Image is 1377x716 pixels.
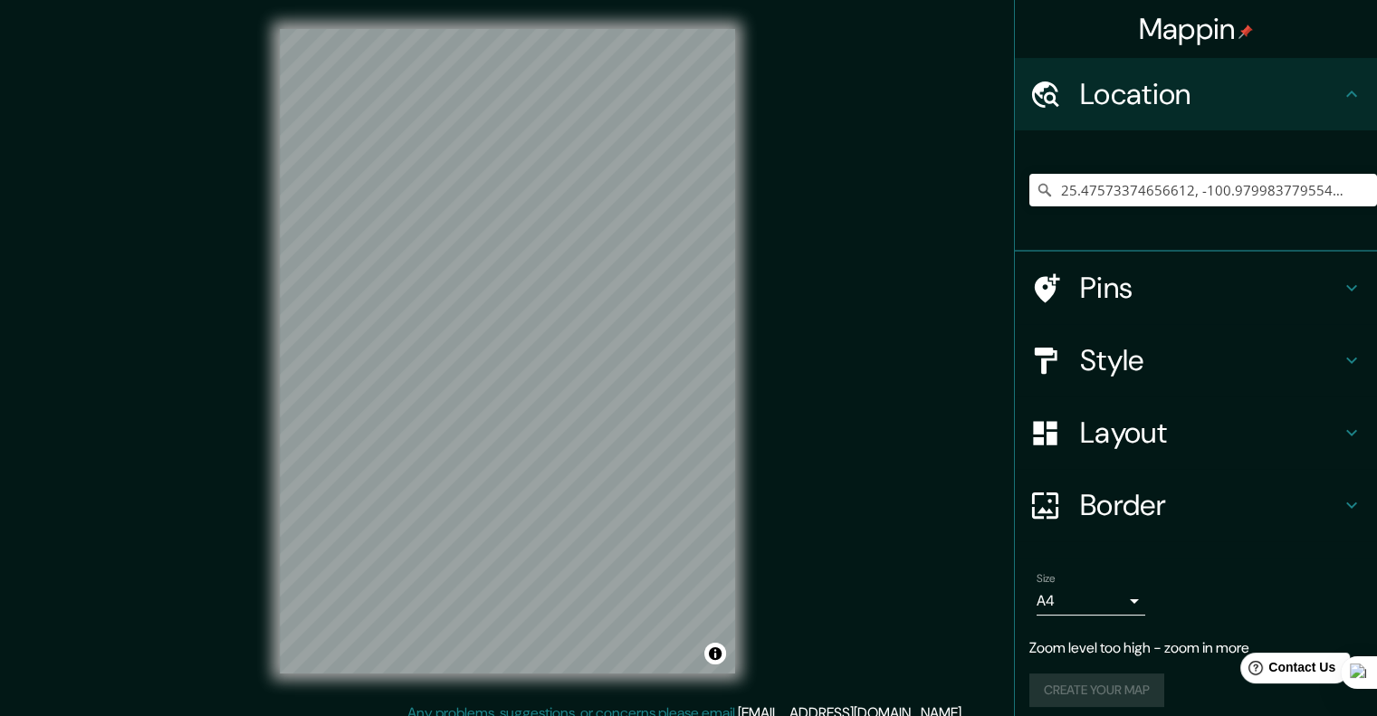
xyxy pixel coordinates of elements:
[1015,396,1377,469] div: Layout
[1015,58,1377,130] div: Location
[1080,487,1341,523] h4: Border
[280,29,735,673] canvas: Map
[1037,587,1145,616] div: A4
[1139,11,1254,47] h4: Mappin
[1080,415,1341,451] h4: Layout
[1015,252,1377,324] div: Pins
[1080,342,1341,378] h4: Style
[1037,571,1056,587] label: Size
[704,643,726,664] button: Toggle attribution
[1015,324,1377,396] div: Style
[1216,645,1357,696] iframe: Help widget launcher
[1080,76,1341,112] h4: Location
[1080,270,1341,306] h4: Pins
[1029,174,1377,206] input: Pick your city or area
[1015,469,1377,541] div: Border
[1029,637,1363,659] p: Zoom level too high - zoom in more
[1238,24,1253,39] img: pin-icon.png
